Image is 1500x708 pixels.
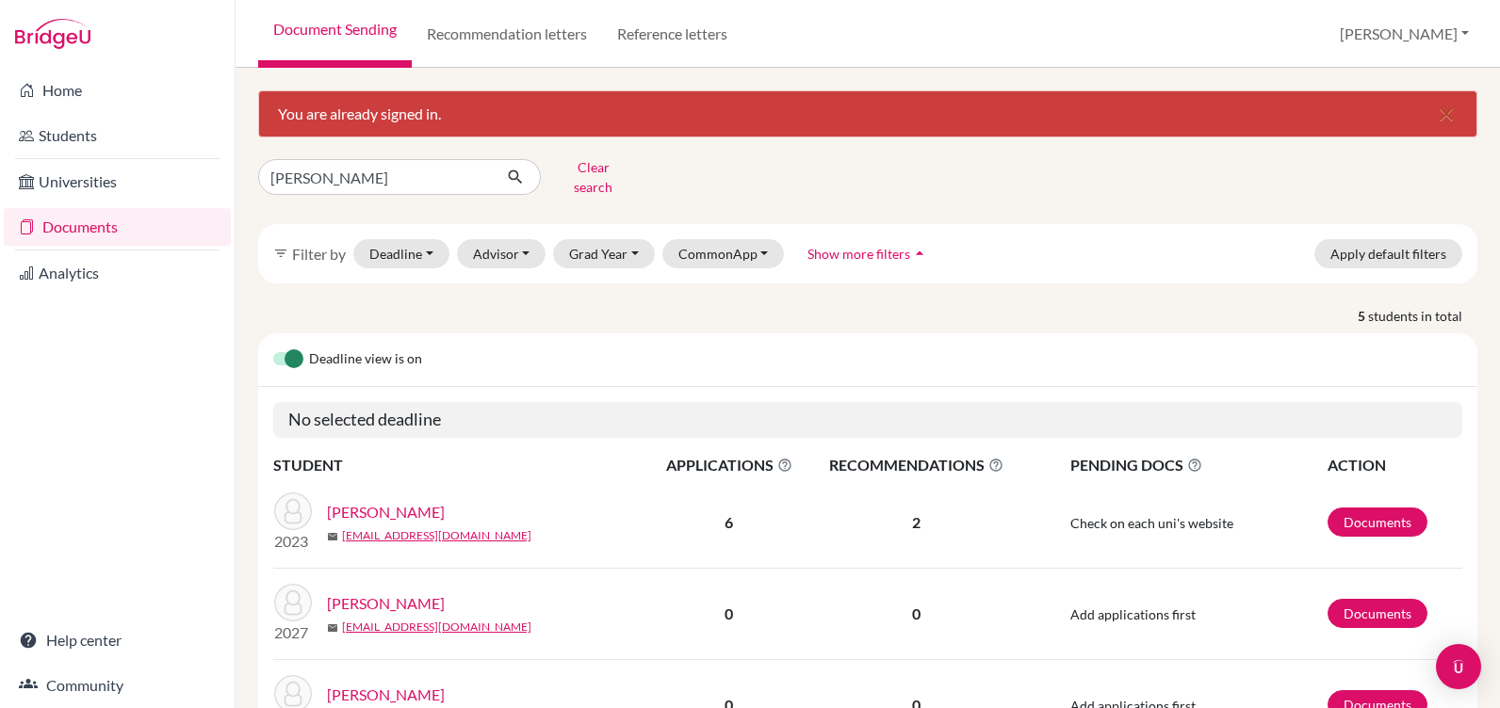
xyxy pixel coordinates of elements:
[327,622,338,634] span: mail
[1070,606,1196,622] span: Add applications first
[1416,91,1476,137] button: Close
[809,454,1024,476] span: RECOMMENDATIONS
[662,239,785,268] button: CommonApp
[1327,453,1462,477] th: ACTION
[457,239,546,268] button: Advisor
[4,621,231,659] a: Help center
[274,530,312,553] p: 2023
[327,501,445,523] a: [PERSON_NAME]
[342,527,531,544] a: [EMAIL_ADDRESS][DOMAIN_NAME]
[1328,507,1427,537] a: Documents
[273,453,650,477] th: STUDENT
[4,208,231,246] a: Documents
[292,245,346,263] span: Filter by
[1435,103,1458,125] i: close
[273,402,1462,438] h5: No selected deadline
[353,239,449,268] button: Deadline
[1328,599,1427,628] a: Documents
[725,513,733,531] b: 6
[807,246,910,262] span: Show more filters
[1314,239,1462,268] button: Apply default filters
[809,511,1024,534] p: 2
[1358,306,1368,326] strong: 5
[1368,306,1477,326] span: students in total
[4,117,231,154] a: Students
[4,72,231,109] a: Home
[4,163,231,201] a: Universities
[1070,454,1326,476] span: PENDING DOCS
[553,239,655,268] button: Grad Year
[342,619,531,636] a: [EMAIL_ADDRESS][DOMAIN_NAME]
[910,244,929,263] i: arrow_drop_up
[1436,644,1481,689] div: Open Intercom Messenger
[327,592,445,615] a: [PERSON_NAME]
[809,603,1024,625] p: 0
[274,621,312,644] p: 2027
[651,454,807,476] span: APPLICATIONS
[274,584,312,621] img: Gonzalez, Leonarda
[273,246,288,261] i: filter_list
[274,492,312,530] img: Gonzalez, Alexandra
[327,531,338,542] span: mail
[725,604,733,622] b: 0
[4,667,231,704] a: Community
[309,348,422,371] span: Deadline view is on
[541,153,645,201] button: Clear search
[1331,16,1477,52] button: [PERSON_NAME]
[1070,515,1233,531] span: Check on each uni's website
[327,684,445,706] a: [PERSON_NAME]
[15,19,90,49] img: Bridge-U
[258,90,1477,137] div: You are already signed in.
[791,239,945,268] button: Show more filtersarrow_drop_up
[258,159,492,195] input: Find student by name...
[4,254,231,292] a: Analytics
